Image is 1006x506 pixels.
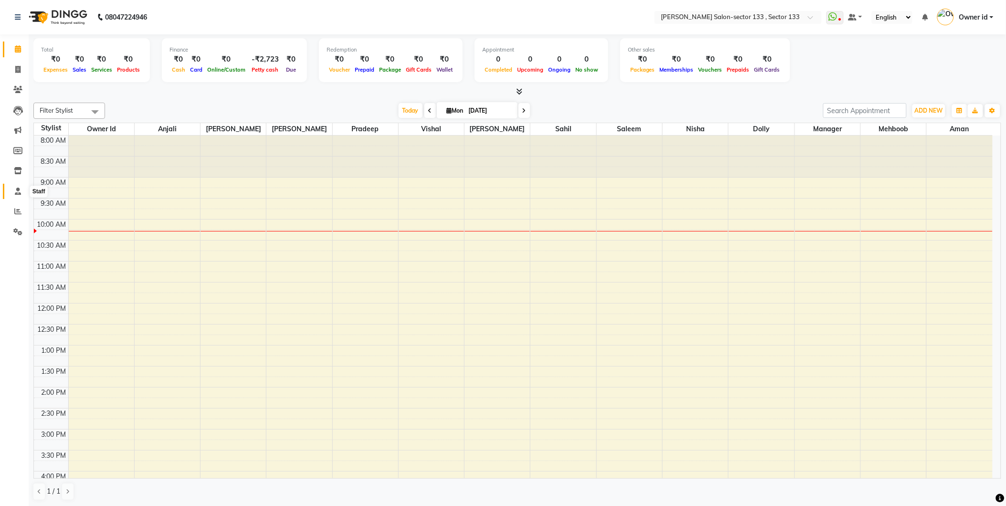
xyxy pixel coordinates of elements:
[40,367,68,377] div: 1:30 PM
[482,66,515,73] span: Completed
[35,220,68,230] div: 10:00 AM
[36,325,68,335] div: 12:30 PM
[89,54,115,65] div: ₹0
[327,46,455,54] div: Redemption
[327,66,352,73] span: Voucher
[399,123,464,135] span: Vishal
[861,123,926,135] span: Mehboob
[39,136,68,146] div: 8:00 AM
[597,123,662,135] span: saleem
[69,123,134,135] span: Owner id
[115,54,142,65] div: ₹0
[465,123,530,135] span: [PERSON_NAME]
[39,157,68,167] div: 8:30 AM
[434,54,455,65] div: ₹0
[39,199,68,209] div: 9:30 AM
[327,54,352,65] div: ₹0
[70,54,89,65] div: ₹0
[35,241,68,251] div: 10:30 AM
[36,304,68,314] div: 12:00 PM
[445,107,466,114] span: Mon
[30,186,48,198] div: Staff
[657,54,696,65] div: ₹0
[248,54,283,65] div: -₹2,723
[201,123,266,135] span: [PERSON_NAME]
[823,103,907,118] input: Search Appointment
[515,54,546,65] div: 0
[40,346,68,356] div: 1:00 PM
[283,54,299,65] div: ₹0
[729,123,794,135] span: Dolly
[696,66,725,73] span: Vouchers
[546,54,573,65] div: 0
[35,283,68,293] div: 11:30 AM
[403,54,434,65] div: ₹0
[333,123,398,135] span: Pradeep
[188,54,205,65] div: ₹0
[41,66,70,73] span: Expenses
[205,54,248,65] div: ₹0
[40,409,68,419] div: 2:30 PM
[39,178,68,188] div: 9:00 AM
[34,123,68,133] div: Stylist
[135,123,200,135] span: Anjali
[352,66,377,73] span: Prepaid
[169,46,299,54] div: Finance
[41,46,142,54] div: Total
[573,54,601,65] div: 0
[169,66,188,73] span: Cash
[266,123,332,135] span: [PERSON_NAME]
[628,54,657,65] div: ₹0
[40,388,68,398] div: 2:00 PM
[169,54,188,65] div: ₹0
[377,66,403,73] span: Package
[105,4,147,31] b: 08047224946
[663,123,728,135] span: nisha
[912,104,945,117] button: ADD NEW
[725,54,752,65] div: ₹0
[546,66,573,73] span: Ongoing
[927,123,993,135] span: Aman
[915,107,943,114] span: ADD NEW
[752,66,783,73] span: Gift Cards
[352,54,377,65] div: ₹0
[250,66,281,73] span: Petty cash
[752,54,783,65] div: ₹0
[35,262,68,272] div: 11:00 AM
[530,123,596,135] span: sahil
[959,12,988,22] span: Owner id
[696,54,725,65] div: ₹0
[89,66,115,73] span: Services
[628,46,783,54] div: Other sales
[573,66,601,73] span: No show
[284,66,298,73] span: Due
[40,106,73,114] span: Filter Stylist
[70,66,89,73] span: Sales
[725,66,752,73] span: Prepaids
[377,54,403,65] div: ₹0
[657,66,696,73] span: Memberships
[205,66,248,73] span: Online/Custom
[482,46,601,54] div: Appointment
[115,66,142,73] span: Products
[937,9,954,25] img: Owner id
[40,451,68,461] div: 3:30 PM
[482,54,515,65] div: 0
[399,103,423,118] span: Today
[24,4,90,31] img: logo
[40,430,68,440] div: 3:00 PM
[434,66,455,73] span: Wallet
[403,66,434,73] span: Gift Cards
[40,472,68,482] div: 4:00 PM
[795,123,860,135] span: Manager
[188,66,205,73] span: Card
[41,54,70,65] div: ₹0
[47,486,60,496] span: 1 / 1
[628,66,657,73] span: Packages
[515,66,546,73] span: Upcoming
[466,104,514,118] input: 2025-09-01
